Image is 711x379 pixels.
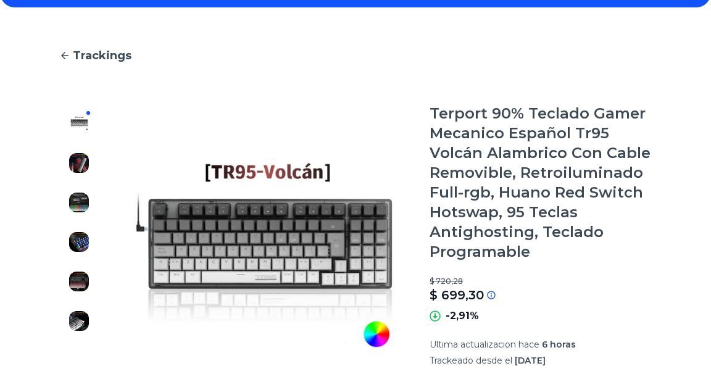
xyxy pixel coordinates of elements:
span: Trackeado desde el [430,355,512,366]
h1: Terport 90% Teclado Gamer Mecanico Español Tr95 Volcán Alambrico Con Cable Removible, Retroilumin... [430,104,652,262]
img: Terport 90% Teclado Gamer Mecanico Español Tr95 Volcán Alambrico Con Cable Removible, Retroilumin... [69,272,89,291]
p: $ 720,28 [430,277,652,286]
a: Trackings [59,47,652,64]
p: $ 699,30 [430,286,484,304]
p: -2,91% [446,309,479,323]
img: Terport 90% Teclado Gamer Mecanico Español Tr95 Volcán Alambrico Con Cable Removible, Retroilumin... [69,114,89,133]
span: Ultima actualizacion hace [430,339,539,350]
img: Terport 90% Teclado Gamer Mecanico Español Tr95 Volcán Alambrico Con Cable Removible, Retroilumin... [69,153,89,173]
span: [DATE] [515,355,546,366]
img: Terport 90% Teclado Gamer Mecanico Español Tr95 Volcán Alambrico Con Cable Removible, Retroilumin... [69,193,89,212]
img: Terport 90% Teclado Gamer Mecanico Español Tr95 Volcán Alambrico Con Cable Removible, Retroilumin... [69,232,89,252]
span: Trackings [73,47,131,64]
img: Terport 90% Teclado Gamer Mecanico Español Tr95 Volcán Alambrico Con Cable Removible, Retroilumin... [69,311,89,331]
span: 6 horas [542,339,576,350]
